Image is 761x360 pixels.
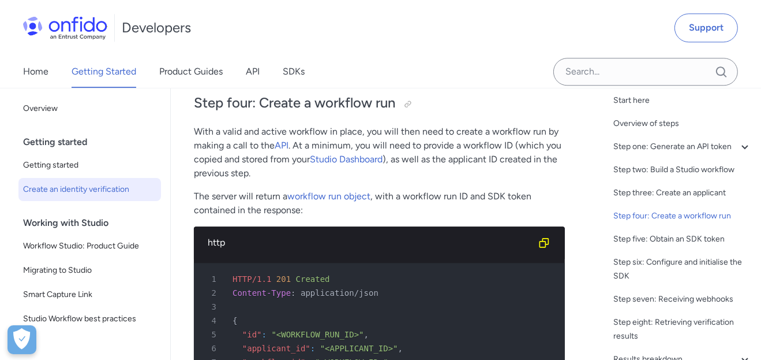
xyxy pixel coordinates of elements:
a: Support [674,13,738,42]
a: Step three: Create an applicant [613,186,752,200]
span: 2 [198,286,224,300]
p: With a valid and active workflow in place, you will then need to create a workflow run by making ... [194,125,565,180]
span: : [291,288,295,298]
a: Step four: Create a workflow run [613,209,752,223]
span: application/json [301,288,378,298]
a: API [246,55,260,88]
a: SDKs [283,55,305,88]
a: Step six: Configure and initialise the SDK [613,255,752,283]
h1: Developers [122,18,191,37]
img: Onfido Logo [23,16,107,39]
span: Create an identity verification [23,183,156,196]
span: , [364,330,369,339]
a: API [275,140,288,151]
a: Home [23,55,48,88]
span: Workflow Studio: Product Guide [23,239,156,253]
a: Step five: Obtain an SDK token [613,232,752,246]
span: 6 [198,342,224,355]
button: Copy code snippet button [533,231,556,254]
a: Step two: Build a Studio workflow [613,163,752,177]
span: Content-Type [233,288,291,298]
div: http [208,236,533,250]
a: Smart Capture Link [18,283,161,306]
span: "applicant_id" [242,344,310,353]
span: Getting started [23,158,156,172]
span: Created [296,274,330,284]
span: : [310,344,315,353]
div: Cookie Preferences [8,325,36,354]
a: Studio Workflow best practices [18,307,161,331]
a: Getting started [18,154,161,177]
a: Step one: Generate an API token [613,140,752,154]
a: Studio Dashboard [310,154,383,165]
span: 3 [198,300,224,314]
a: Workflow Studio: Product Guide [18,235,161,258]
span: Overview [23,102,156,116]
span: "<APPLICANT_ID>" [320,344,398,353]
a: Step eight: Retrieving verification results [613,316,752,343]
h2: Step four: Create a workflow run [194,94,565,113]
span: 4 [198,314,224,328]
input: Onfido search input field [553,58,738,86]
span: HTTP/1.1 [233,274,271,284]
span: 5 [198,328,224,342]
a: Product Guides [159,55,223,88]
span: Studio Workflow best practices [23,312,156,326]
a: workflow run object [287,191,370,202]
a: Create an identity verification [18,178,161,201]
span: "id" [242,330,262,339]
a: Migrating to Studio [18,259,161,282]
a: Overview [18,97,161,120]
span: : [262,330,267,339]
span: Smart Capture Link [23,288,156,302]
button: Open Preferences [8,325,36,354]
div: Getting started [23,131,166,154]
a: Start here [613,94,752,107]
a: Getting Started [72,55,136,88]
p: The server will return a , with a workflow run ID and SDK token contained in the response: [194,190,565,217]
a: Step seven: Receiving webhooks [613,292,752,306]
span: 1 [198,272,224,286]
span: { [233,316,237,325]
span: , [398,344,403,353]
span: "<WORKFLOW_RUN_ID>" [271,330,363,339]
a: Overview of steps [613,117,752,131]
span: 201 [276,274,291,284]
div: Working with Studio [23,211,166,235]
span: Migrating to Studio [23,263,156,277]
